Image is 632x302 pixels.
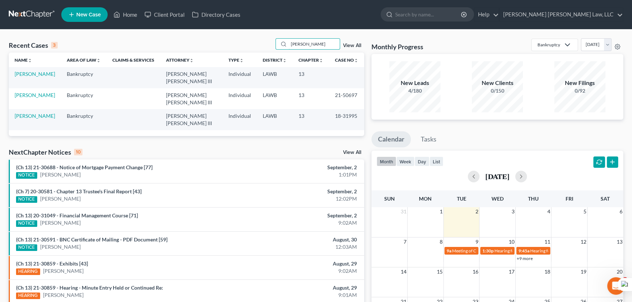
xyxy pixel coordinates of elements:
[248,195,357,202] div: 12:02PM
[141,8,188,21] a: Client Portal
[223,109,257,130] td: Individual
[377,156,396,166] button: month
[554,87,605,94] div: 0/92
[343,150,361,155] a: View All
[223,67,257,88] td: Individual
[293,109,329,130] td: 13
[475,237,479,246] span: 9
[248,291,357,299] div: 9:01AM
[329,109,364,130] td: 18-31995
[289,39,340,49] input: Search by name...
[248,260,357,267] div: August, 29
[494,248,551,253] span: Hearing for [PERSON_NAME]
[482,248,494,253] span: 1:30p
[298,57,323,63] a: Chapterunfold_more
[580,237,587,246] span: 12
[257,67,293,88] td: LAWB
[547,207,551,216] span: 4
[491,195,503,202] span: Wed
[51,42,58,49] div: 3
[248,236,357,243] div: August, 30
[248,219,357,226] div: 9:02AM
[472,79,523,87] div: New Clients
[616,237,623,246] span: 13
[96,58,101,63] i: unfold_more
[257,88,293,109] td: LAWB
[43,267,84,275] a: [PERSON_NAME]
[447,248,451,253] span: 9a
[28,58,32,63] i: unfold_more
[248,243,357,251] div: 12:03AM
[439,207,443,216] span: 1
[472,267,479,276] span: 16
[607,277,625,295] iframe: Intercom live chat
[61,88,107,109] td: Bankruptcy
[474,8,499,21] a: Help
[439,237,443,246] span: 8
[15,57,32,63] a: Nameunfold_more
[452,248,533,253] span: Meeting of Creditors for [PERSON_NAME]
[76,12,101,18] span: New Case
[396,156,415,166] button: week
[508,237,515,246] span: 10
[248,284,357,291] div: August, 29
[67,57,101,63] a: Area of Lawunfold_more
[371,131,411,147] a: Calendar
[282,58,287,63] i: unfold_more
[395,8,462,21] input: Search by name...
[248,212,357,219] div: September, 2
[293,67,329,88] td: 13
[40,243,81,251] a: [PERSON_NAME]
[544,237,551,246] span: 11
[517,256,533,261] a: +9 more
[16,284,163,291] a: (Ch 13) 21-30859 - Hearing - Minute Entry Held or Continued Re:
[519,248,529,253] span: 9:45a
[248,188,357,195] div: September, 2
[354,58,358,63] i: unfold_more
[74,149,82,155] div: 10
[15,92,55,98] a: [PERSON_NAME]
[530,248,626,253] span: Hearing for [PERSON_NAME] & [PERSON_NAME]
[335,57,358,63] a: Case Nounfold_more
[248,171,357,178] div: 1:01PM
[429,156,443,166] button: list
[554,79,605,87] div: New Filings
[343,43,361,48] a: View All
[384,195,395,202] span: Sun
[293,88,329,109] td: 13
[456,195,466,202] span: Tue
[16,212,138,218] a: (Ch 13) 20-31049 - Financial Management Course [71]
[166,57,194,63] a: Attorneyunfold_more
[16,196,37,203] div: NOTICE
[16,293,40,299] div: HEARING
[371,42,423,51] h3: Monthly Progress
[601,195,610,202] span: Sat
[40,219,81,226] a: [PERSON_NAME]
[15,71,55,77] a: [PERSON_NAME]
[389,87,440,94] div: 4/180
[110,8,141,21] a: Home
[16,260,88,267] a: (Ch 13) 21-30859 - Exhibits [43]
[580,267,587,276] span: 19
[9,41,58,50] div: Recent Cases
[16,236,167,243] a: (Ch 13) 21-30591 - BNC Certificate of Mailing - PDF Document [59]
[537,42,560,48] div: Bankruptcy
[223,88,257,109] td: Individual
[619,207,623,216] span: 6
[188,8,244,21] a: Directory Cases
[263,57,287,63] a: Districtunfold_more
[544,267,551,276] span: 18
[329,88,364,109] td: 21-50697
[508,267,515,276] span: 17
[511,207,515,216] span: 3
[485,173,509,180] h2: [DATE]
[16,172,37,179] div: NOTICE
[61,67,107,88] td: Bankruptcy
[107,53,160,67] th: Claims & Services
[319,58,323,63] i: unfold_more
[160,88,223,109] td: [PERSON_NAME] [PERSON_NAME] III
[40,195,81,202] a: [PERSON_NAME]
[403,237,407,246] span: 7
[400,207,407,216] span: 31
[16,188,142,194] a: (Ch 7) 20-30581 - Chapter 13 Trustee's Final Report [43]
